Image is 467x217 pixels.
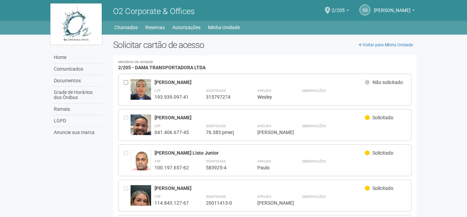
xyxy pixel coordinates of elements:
strong: Identidade [206,195,226,198]
div: Entre em contato com a Aministração para solicitar o cancelamento ou 2a via [124,185,131,206]
span: O2 Corporate & Offices [113,7,195,16]
a: 2/205 [332,9,349,14]
a: LGPD [52,115,103,127]
div: [PERSON_NAME] Listo Junior [155,150,365,156]
a: Comunicados [52,63,103,75]
strong: CPF [155,159,161,163]
a: Chamados [114,23,138,32]
img: user.jpg [131,150,151,175]
strong: CPF [155,89,161,93]
strong: Observações [302,195,326,198]
strong: Apelido [257,89,271,93]
strong: Identidade [206,159,226,163]
a: GS [359,4,370,15]
div: [PERSON_NAME] [257,129,285,135]
div: Wesley [257,94,285,100]
div: 20011413-0 [206,200,240,206]
div: Paulo [257,165,285,171]
strong: Observações [302,124,326,128]
a: Autorizações [172,23,200,32]
div: 583925-4 [206,165,240,171]
span: Gilberto Stiebler Filho [374,1,410,13]
a: Home [52,52,103,63]
img: user.jpg [131,114,151,142]
div: Entre em contato com a Aministração para solicitar o cancelamento ou 2a via [124,150,131,171]
span: 2/205 [332,1,345,13]
strong: Identidade [206,124,226,128]
span: Não solicitado [372,80,403,85]
a: Grade de Horários dos Ônibus [52,87,103,104]
a: Anuncie sua marca [52,127,103,138]
span: Solicitado [372,185,393,191]
div: 114.843.127-67 [155,200,189,206]
strong: CPF [155,124,161,128]
strong: Observações [302,159,326,163]
a: Voltar para Minha Unidade [355,40,417,50]
div: [PERSON_NAME] [257,200,285,206]
div: [PERSON_NAME] [155,114,365,121]
span: Solicitado [372,150,393,156]
a: Documentos [52,75,103,87]
span: Solicitado [372,115,393,120]
img: logo.jpg [50,3,102,45]
strong: Observações [302,89,326,93]
div: 193.939.097-41 [155,94,189,100]
div: 76.383 pmerj [206,129,240,135]
div: Entre em contato com a Aministração para solicitar o cancelamento ou 2a via [124,114,131,135]
small: Membros da unidade [118,60,412,64]
strong: Apelido [257,124,271,128]
strong: Apelido [257,195,271,198]
div: 315797274 [206,94,240,100]
a: Ramais [52,104,103,115]
h4: 2/205 - DAMA TRANSPORTADORA LTDA [118,60,412,70]
a: [PERSON_NAME] [374,9,415,14]
strong: CPF [155,195,161,198]
a: Minha Unidade [208,23,240,32]
a: Reservas [145,23,165,32]
div: 041.406.677-45 [155,129,189,135]
h2: Solicitar cartão de acesso [113,40,417,50]
div: [PERSON_NAME] [155,185,365,191]
img: user.jpg [131,79,151,116]
strong: Identidade [206,89,226,93]
div: 100.197.657-62 [155,165,189,171]
strong: Apelido [257,159,271,163]
div: [PERSON_NAME] [155,79,365,85]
